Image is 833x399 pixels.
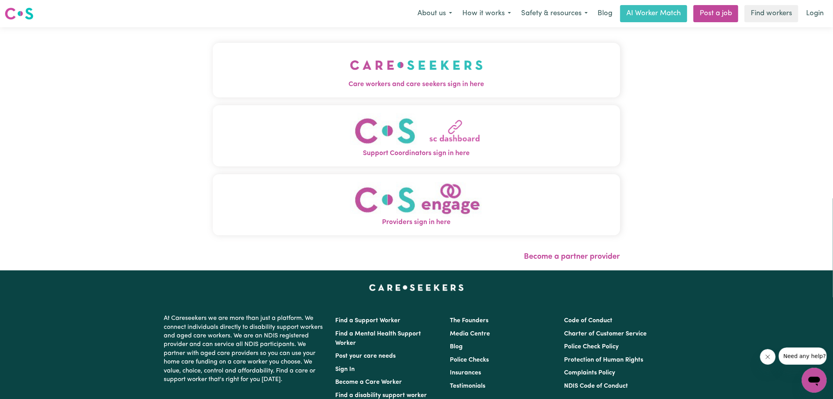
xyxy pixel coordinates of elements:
button: Care workers and care seekers sign in here [213,43,620,97]
a: The Founders [450,318,488,324]
iframe: Message from company [779,348,827,365]
img: Careseekers logo [5,7,34,21]
button: Support Coordinators sign in here [213,105,620,166]
a: Police Checks [450,357,489,363]
a: Protection of Human Rights [564,357,643,363]
a: Code of Conduct [564,318,612,324]
a: AI Worker Match [620,5,687,22]
button: Safety & resources [516,5,593,22]
a: Police Check Policy [564,344,619,350]
span: Care workers and care seekers sign in here [213,79,620,90]
a: Charter of Customer Service [564,331,647,337]
a: Become a partner provider [524,253,620,261]
a: Blog [593,5,617,22]
span: Providers sign in here [213,217,620,228]
a: Testimonials [450,383,485,389]
a: Become a Care Worker [336,379,402,385]
button: Providers sign in here [213,174,620,235]
a: Post a job [693,5,738,22]
iframe: Close message [760,349,776,365]
p: At Careseekers we are more than just a platform. We connect individuals directly to disability su... [164,311,326,387]
a: Sign In [336,366,355,373]
a: Complaints Policy [564,370,615,376]
button: About us [412,5,457,22]
a: Insurances [450,370,481,376]
a: Careseekers home page [369,284,464,291]
a: Careseekers logo [5,5,34,23]
a: Find a Support Worker [336,318,401,324]
a: Post your care needs [336,353,396,359]
iframe: Button to launch messaging window [802,368,827,393]
span: Support Coordinators sign in here [213,148,620,159]
a: Login [801,5,828,22]
a: Blog [450,344,463,350]
a: Find a disability support worker [336,392,427,399]
a: Find workers [745,5,798,22]
a: Find a Mental Health Support Worker [336,331,421,346]
a: Media Centre [450,331,490,337]
a: NDIS Code of Conduct [564,383,628,389]
button: How it works [457,5,516,22]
